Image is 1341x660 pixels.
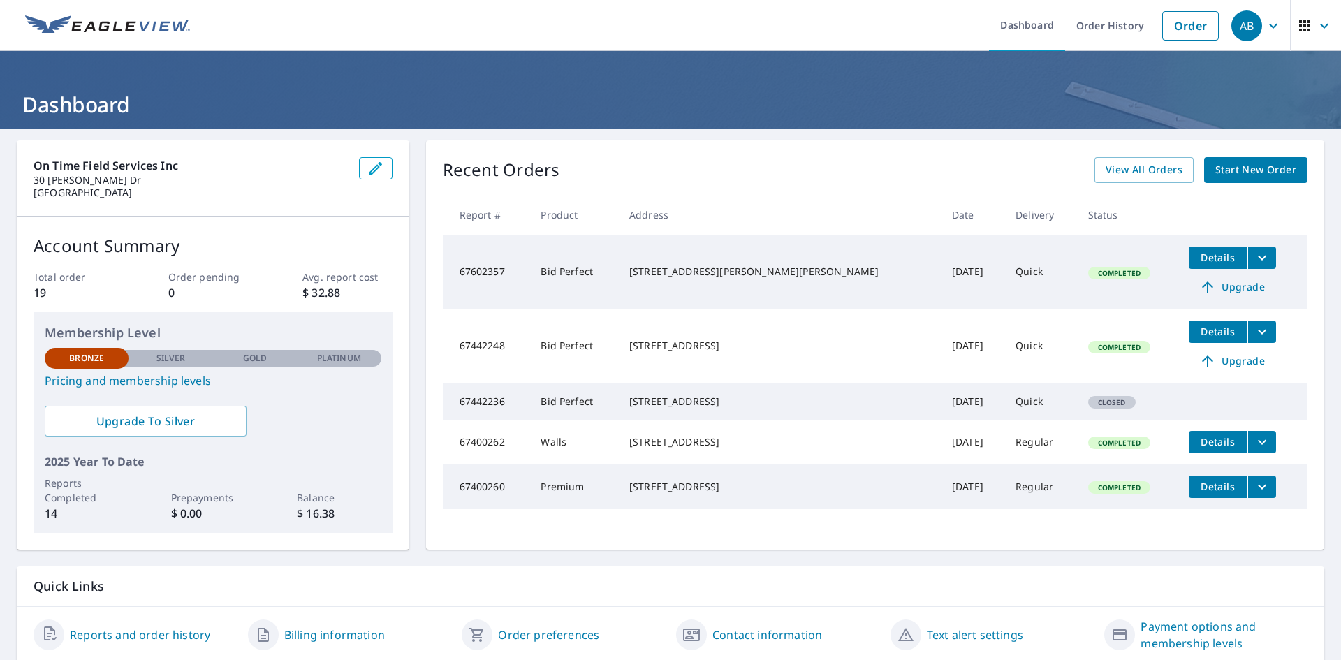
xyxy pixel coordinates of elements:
[927,626,1023,643] a: Text alert settings
[1162,11,1219,41] a: Order
[529,420,618,464] td: Walls
[1189,350,1276,372] a: Upgrade
[34,270,123,284] p: Total order
[243,352,267,365] p: Gold
[1204,157,1307,183] a: Start New Order
[168,284,258,301] p: 0
[168,270,258,284] p: Order pending
[1197,279,1268,295] span: Upgrade
[443,194,530,235] th: Report #
[1197,325,1239,338] span: Details
[45,453,381,470] p: 2025 Year To Date
[1247,431,1276,453] button: filesDropdownBtn-67400262
[443,383,530,420] td: 67442236
[1106,161,1182,179] span: View All Orders
[443,464,530,509] td: 67400260
[941,420,1004,464] td: [DATE]
[1247,247,1276,269] button: filesDropdownBtn-67602357
[1197,251,1239,264] span: Details
[629,435,930,449] div: [STREET_ADDRESS]
[1090,438,1149,448] span: Completed
[34,186,348,199] p: [GEOGRAPHIC_DATA]
[171,490,255,505] p: Prepayments
[56,413,235,429] span: Upgrade To Silver
[45,323,381,342] p: Membership Level
[1197,353,1268,369] span: Upgrade
[70,626,210,643] a: Reports and order history
[941,383,1004,420] td: [DATE]
[443,420,530,464] td: 67400262
[69,352,104,365] p: Bronze
[1090,268,1149,278] span: Completed
[25,15,190,36] img: EV Logo
[1077,194,1178,235] th: Status
[1189,476,1247,498] button: detailsBtn-67400260
[34,284,123,301] p: 19
[297,490,381,505] p: Balance
[529,309,618,383] td: Bid Perfect
[302,284,392,301] p: $ 32.88
[1141,618,1307,652] a: Payment options and membership levels
[34,233,393,258] p: Account Summary
[1090,483,1149,492] span: Completed
[1004,194,1076,235] th: Delivery
[45,406,247,437] a: Upgrade To Silver
[156,352,186,365] p: Silver
[529,383,618,420] td: Bid Perfect
[302,270,392,284] p: Avg. report cost
[34,157,348,174] p: On Time Field Services Inc
[1004,383,1076,420] td: Quick
[34,174,348,186] p: 30 [PERSON_NAME] Dr
[1247,321,1276,343] button: filesDropdownBtn-67442248
[712,626,822,643] a: Contact information
[1231,10,1262,41] div: AB
[1094,157,1194,183] a: View All Orders
[34,578,1307,595] p: Quick Links
[1247,476,1276,498] button: filesDropdownBtn-67400260
[443,235,530,309] td: 67602357
[941,235,1004,309] td: [DATE]
[498,626,599,643] a: Order preferences
[941,194,1004,235] th: Date
[17,90,1324,119] h1: Dashboard
[629,480,930,494] div: [STREET_ADDRESS]
[618,194,941,235] th: Address
[1090,397,1134,407] span: Closed
[284,626,385,643] a: Billing information
[941,309,1004,383] td: [DATE]
[443,157,560,183] p: Recent Orders
[297,505,381,522] p: $ 16.38
[529,194,618,235] th: Product
[1090,342,1149,352] span: Completed
[1004,464,1076,509] td: Regular
[529,464,618,509] td: Premium
[941,464,1004,509] td: [DATE]
[1215,161,1296,179] span: Start New Order
[1004,420,1076,464] td: Regular
[629,395,930,409] div: [STREET_ADDRESS]
[629,339,930,353] div: [STREET_ADDRESS]
[529,235,618,309] td: Bid Perfect
[629,265,930,279] div: [STREET_ADDRESS][PERSON_NAME][PERSON_NAME]
[1189,276,1276,298] a: Upgrade
[1189,431,1247,453] button: detailsBtn-67400262
[443,309,530,383] td: 67442248
[1004,309,1076,383] td: Quick
[1197,480,1239,493] span: Details
[1189,247,1247,269] button: detailsBtn-67602357
[171,505,255,522] p: $ 0.00
[45,505,129,522] p: 14
[45,372,381,389] a: Pricing and membership levels
[1197,435,1239,448] span: Details
[1189,321,1247,343] button: detailsBtn-67442248
[317,352,361,365] p: Platinum
[45,476,129,505] p: Reports Completed
[1004,235,1076,309] td: Quick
